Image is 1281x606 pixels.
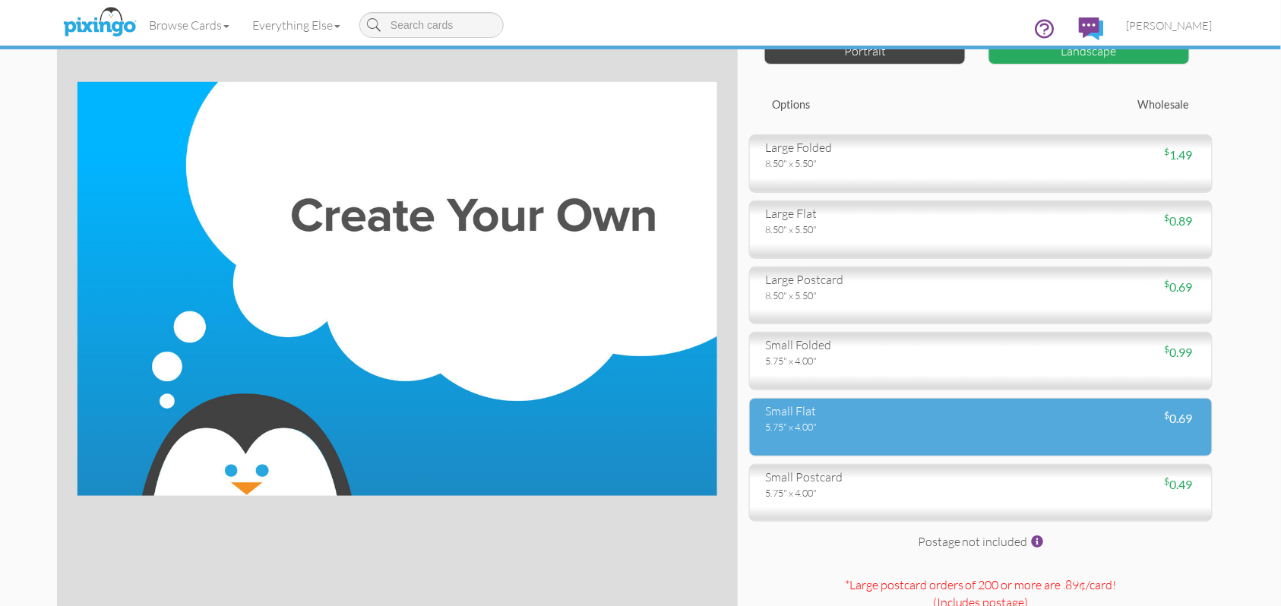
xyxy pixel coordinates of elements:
[1165,477,1193,491] span: 0.49
[761,97,981,113] div: Options
[1165,279,1193,294] span: 0.69
[765,271,969,289] div: large postcard
[765,289,969,302] div: 8.50" x 5.50"
[1165,146,1170,157] sup: $
[765,469,969,486] div: small postcard
[1115,6,1224,45] a: [PERSON_NAME]
[1165,343,1170,355] sup: $
[1165,411,1193,425] span: 0.69
[77,82,717,496] img: create-your-own-landscape.jpg
[765,420,969,434] div: 5.75" x 4.00"
[1165,475,1170,487] sup: $
[765,486,969,500] div: 5.75" x 4.00"
[1165,147,1193,162] span: 1.49
[1127,19,1213,32] span: [PERSON_NAME]
[1165,278,1170,289] sup: $
[765,156,969,170] div: 8.50" x 5.50"
[765,354,969,368] div: 5.75" x 4.00"
[1165,345,1193,359] span: 0.99
[765,402,969,420] div: small flat
[1079,17,1104,40] img: comments.svg
[981,97,1201,113] div: Wholesale
[1165,409,1170,421] sup: $
[749,533,1213,568] div: Postage not included
[1165,212,1170,223] sup: $
[359,12,504,38] input: Search cards
[765,205,969,223] div: large flat
[1165,213,1193,228] span: 0.89
[765,139,969,156] div: large folded
[138,6,241,44] a: Browse Cards
[765,223,969,236] div: 8.50" x 5.50"
[241,6,352,44] a: Everything Else
[765,336,969,354] div: small folded
[59,4,140,42] img: pixingo logo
